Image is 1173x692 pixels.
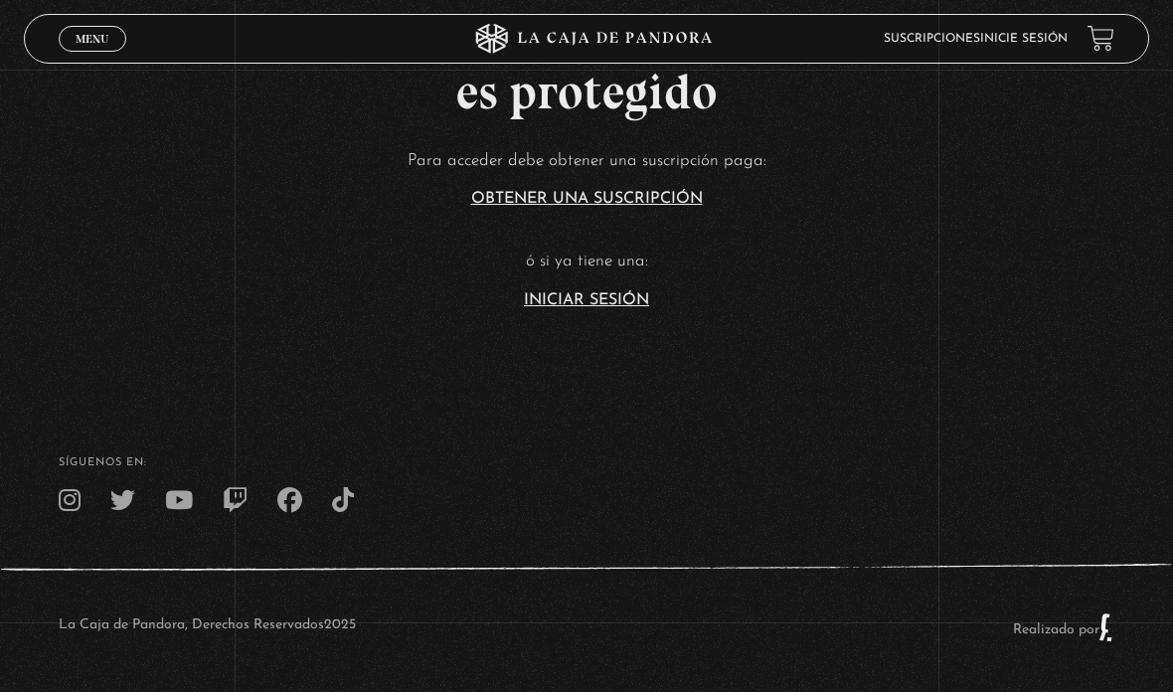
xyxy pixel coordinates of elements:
[70,50,116,64] span: Cerrar
[76,33,108,45] span: Menu
[1013,622,1114,637] a: Realizado por
[980,33,1068,45] a: Inicie sesión
[59,457,1114,468] h4: SÍguenos en:
[524,292,649,308] a: Iniciar Sesión
[471,191,703,207] a: Obtener una suscripción
[59,612,356,642] p: La Caja de Pandora, Derechos Reservados 2025
[1088,25,1114,52] a: View your shopping cart
[884,33,980,45] a: Suscripciones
